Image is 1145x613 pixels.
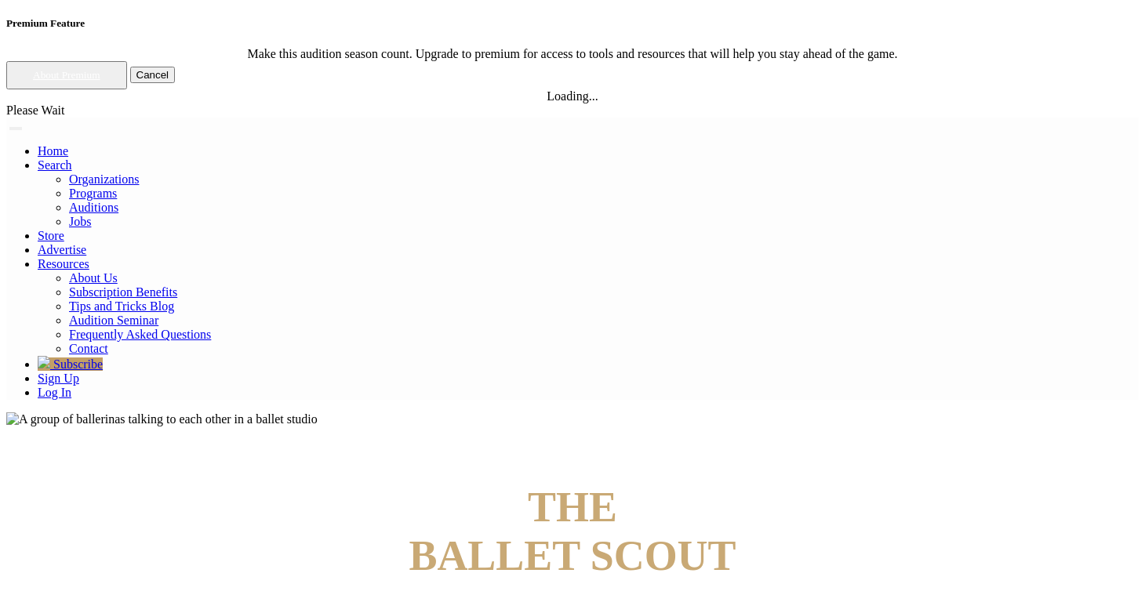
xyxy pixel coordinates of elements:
a: Resources [38,257,89,270]
a: About Premium [33,69,100,81]
a: Subscribe [38,357,103,371]
button: Cancel [130,67,176,83]
ul: Resources [38,172,1139,229]
a: Tips and Tricks Blog [69,299,174,313]
a: Frequently Asked Questions [69,328,211,341]
a: Store [38,229,64,242]
a: About Us [69,271,118,285]
img: gem.svg [38,356,50,368]
a: Subscription Benefits [69,285,177,299]
a: Organizations [69,172,139,186]
a: Contact [69,342,108,355]
h5: Premium Feature [6,17,1139,30]
a: Sign Up [38,372,79,385]
a: Log In [38,386,71,399]
a: Advertise [38,243,86,256]
a: Search [38,158,72,172]
img: A group of ballerinas talking to each other in a ballet studio [6,412,318,426]
a: Programs [69,187,117,200]
a: Home [38,144,68,158]
a: Audition Seminar [69,314,158,327]
a: Jobs [69,215,91,228]
h4: BALLET SCOUT [6,483,1139,580]
span: Subscribe [53,357,103,371]
span: Loading... [547,89,598,103]
ul: Resources [38,271,1139,356]
div: Please Wait [6,103,1139,118]
a: Auditions [69,201,118,214]
button: Toggle navigation [9,127,22,130]
div: Make this audition season count. Upgrade to premium for access to tools and resources that will h... [6,47,1139,61]
span: THE [528,484,617,531]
